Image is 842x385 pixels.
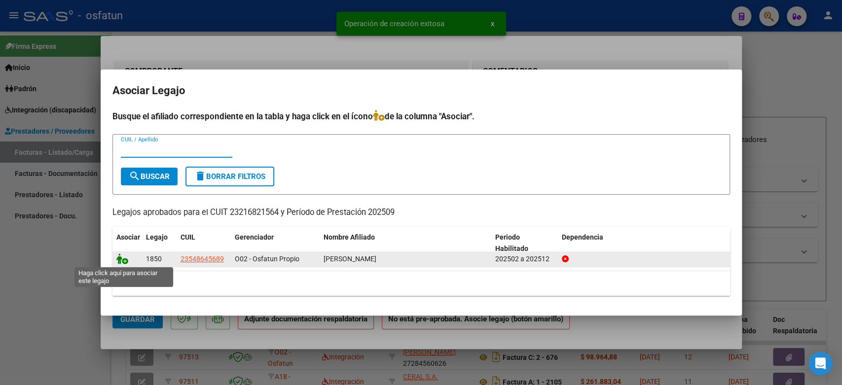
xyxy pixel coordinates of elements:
mat-icon: delete [194,170,206,182]
span: Buscar [129,172,170,181]
datatable-header-cell: Gerenciador [231,227,320,259]
mat-icon: search [129,170,141,182]
datatable-header-cell: Nombre Afiliado [320,227,492,259]
div: Open Intercom Messenger [808,351,832,375]
button: Borrar Filtros [185,167,274,186]
span: 23548645689 [181,255,224,263]
datatable-header-cell: Asociar [112,227,142,259]
span: O02 - Osfatun Propio [235,255,299,263]
span: 1850 [146,255,162,263]
span: GORDILLO MATEO ALEJANDRO [324,255,376,263]
span: Dependencia [562,233,603,241]
h4: Busque el afiliado correspondiente en la tabla y haga click en el ícono de la columna "Asociar". [112,110,730,123]
span: Gerenciador [235,233,274,241]
span: Asociar [116,233,140,241]
p: Legajos aprobados para el CUIT 23216821564 y Período de Prestación 202509 [112,207,730,219]
span: Nombre Afiliado [324,233,375,241]
span: Periodo Habilitado [495,233,528,252]
h2: Asociar Legajo [112,81,730,100]
div: 1 registros [112,271,730,296]
datatable-header-cell: Dependencia [558,227,730,259]
div: 202502 a 202512 [495,253,554,265]
datatable-header-cell: Periodo Habilitado [491,227,558,259]
datatable-header-cell: CUIL [177,227,231,259]
span: Legajo [146,233,168,241]
span: CUIL [181,233,195,241]
span: Borrar Filtros [194,172,265,181]
datatable-header-cell: Legajo [142,227,177,259]
button: Buscar [121,168,178,185]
